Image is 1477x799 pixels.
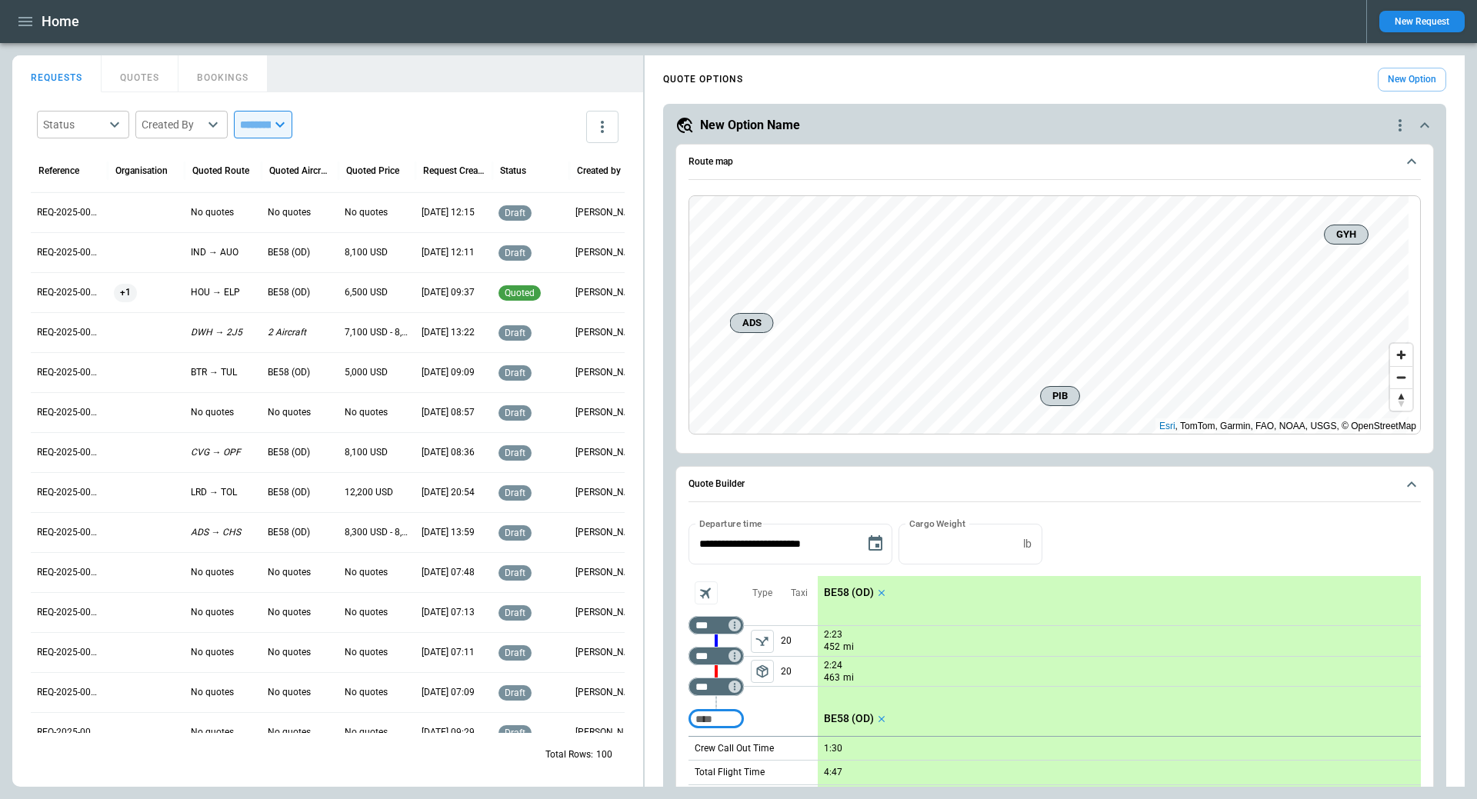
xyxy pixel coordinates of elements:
[268,486,332,499] p: BE58 (OD)
[12,55,102,92] button: REQUESTS
[37,686,102,699] p: REQ-2025-000306
[909,517,965,530] label: Cargo Weight
[142,117,203,132] div: Created By
[843,641,854,654] p: mi
[1378,68,1446,92] button: New Option
[191,566,255,579] p: No quotes
[115,165,168,176] div: Organisation
[502,488,528,498] span: draft
[345,646,409,659] p: No quotes
[824,641,840,654] p: 452
[575,446,640,459] p: Cady Howell
[191,446,255,459] p: CVG → OPF
[345,606,409,619] p: No quotes
[575,686,640,699] p: Cady Howell
[422,526,486,539] p: 09/25/2025 13:59
[268,686,332,699] p: No quotes
[422,606,486,619] p: 09/25/2025 07:13
[191,526,255,539] p: ADS → CHS
[102,55,178,92] button: QUOTES
[575,246,640,259] p: Cady Howell
[500,165,526,176] div: Status
[268,366,332,379] p: BE58 (OD)
[178,55,268,92] button: BOOKINGS
[1159,421,1175,431] a: Esri
[422,406,486,419] p: 09/26/2025 08:57
[37,566,102,579] p: REQ-2025-000309
[191,606,255,619] p: No quotes
[345,406,409,419] p: No quotes
[781,657,818,686] p: 20
[575,526,640,539] p: Cady Howell
[422,246,486,259] p: 10/03/2025 12:11
[596,748,612,761] p: 100
[695,742,774,755] p: Crew Call Out Time
[860,528,891,559] button: Choose date, selected date is Oct 5, 2025
[781,626,818,656] p: 20
[755,664,770,679] span: package_2
[791,587,808,600] p: Taxi
[345,486,409,499] p: 12,200 USD
[688,710,744,728] div: Too short
[423,165,485,176] div: Request Created At (UTC-05:00)
[502,288,538,298] span: quoted
[1331,227,1362,242] span: GYH
[1391,116,1409,135] div: quote-option-actions
[345,286,409,299] p: 6,500 USD
[422,446,486,459] p: 09/26/2025 08:36
[737,315,767,331] span: ADS
[268,406,332,419] p: No quotes
[700,117,800,134] h5: New Option Name
[575,366,640,379] p: Ben Gundermann
[502,408,528,418] span: draft
[502,248,528,258] span: draft
[268,446,332,459] p: BE58 (OD)
[688,467,1421,502] button: Quote Builder
[191,326,255,339] p: DWH → 2J5
[422,366,486,379] p: 09/26/2025 09:09
[502,208,528,218] span: draft
[37,206,102,219] p: REQ-2025-000318
[37,646,102,659] p: REQ-2025-000307
[575,606,640,619] p: Cady Howell
[575,646,640,659] p: Cady Howell
[824,671,840,684] p: 463
[268,566,332,579] p: No quotes
[575,286,640,299] p: Ben Gundermann
[688,157,733,167] h6: Route map
[824,712,874,725] p: BE58 (OD)
[575,406,640,419] p: Cady Howell
[502,448,528,458] span: draft
[688,616,744,634] div: Too short
[843,671,854,684] p: mi
[751,630,774,653] button: left aligned
[502,528,528,538] span: draft
[422,686,486,699] p: 09/25/2025 07:09
[824,660,842,671] p: 2:24
[191,286,255,299] p: HOU → ELP
[502,568,528,578] span: draft
[695,766,765,779] p: Total Flight Time
[688,145,1421,180] button: Route map
[575,486,640,499] p: Allen Maki
[824,586,874,599] p: BE58 (OD)
[502,648,528,658] span: draft
[422,566,486,579] p: 09/25/2025 07:48
[824,767,842,778] p: 4:47
[345,366,409,379] p: 5,000 USD
[269,165,331,176] div: Quoted Aircraft
[688,195,1421,435] div: Route map
[751,660,774,683] span: Type of sector
[422,206,486,219] p: 10/03/2025 12:15
[575,206,640,219] p: Cady Howell
[1159,418,1416,434] div: , TomTom, Garmin, FAO, NOAA, USGS, © OpenStreetMap
[37,326,102,339] p: REQ-2025-000315
[675,116,1434,135] button: New Option Namequote-option-actions
[345,526,409,539] p: 8,300 USD - 8,600 USD
[191,406,255,419] p: No quotes
[268,206,332,219] p: No quotes
[345,246,409,259] p: 8,100 USD
[545,748,593,761] p: Total Rows:
[43,117,105,132] div: Status
[502,328,528,338] span: draft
